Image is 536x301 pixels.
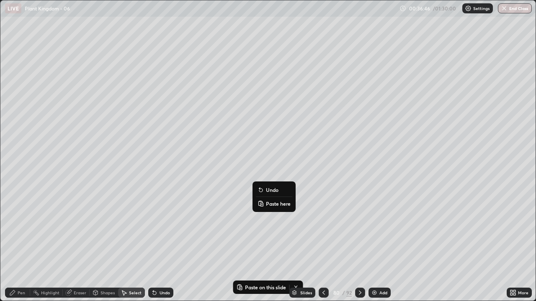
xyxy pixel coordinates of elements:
p: Plant Kingdom - 06 [25,5,70,12]
div: Select [129,291,142,295]
div: Highlight [41,291,59,295]
button: Paste here [256,199,292,209]
img: class-settings-icons [465,5,472,12]
div: Slides [300,291,312,295]
p: Settings [473,6,490,10]
p: LIVE [8,5,19,12]
div: Add [379,291,387,295]
button: Undo [256,185,292,195]
div: More [518,291,528,295]
button: End Class [498,3,532,13]
p: Paste on this slide [245,284,286,291]
img: add-slide-button [371,289,378,296]
img: end-class-cross [501,5,508,12]
p: Paste here [266,200,291,207]
div: 80 [332,290,340,295]
div: Pen [18,291,25,295]
div: Eraser [74,291,86,295]
div: Shapes [100,291,115,295]
div: Undo [160,291,170,295]
div: / [342,290,345,295]
button: Paste on this slide [235,282,288,292]
div: 92 [346,289,352,296]
p: Undo [266,186,278,193]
